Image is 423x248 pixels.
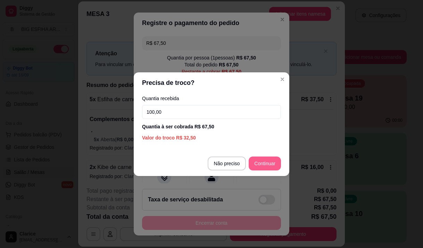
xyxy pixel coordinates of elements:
[142,96,281,101] label: Quantia recebida
[277,74,288,85] button: Close
[142,123,281,130] div: Quantia à ser cobrada R$ 67,50
[208,157,246,170] button: Não preciso
[142,134,281,141] div: Valor do troco R$ 32,50
[249,157,281,170] button: Continuar
[134,72,289,93] header: Precisa de troco?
